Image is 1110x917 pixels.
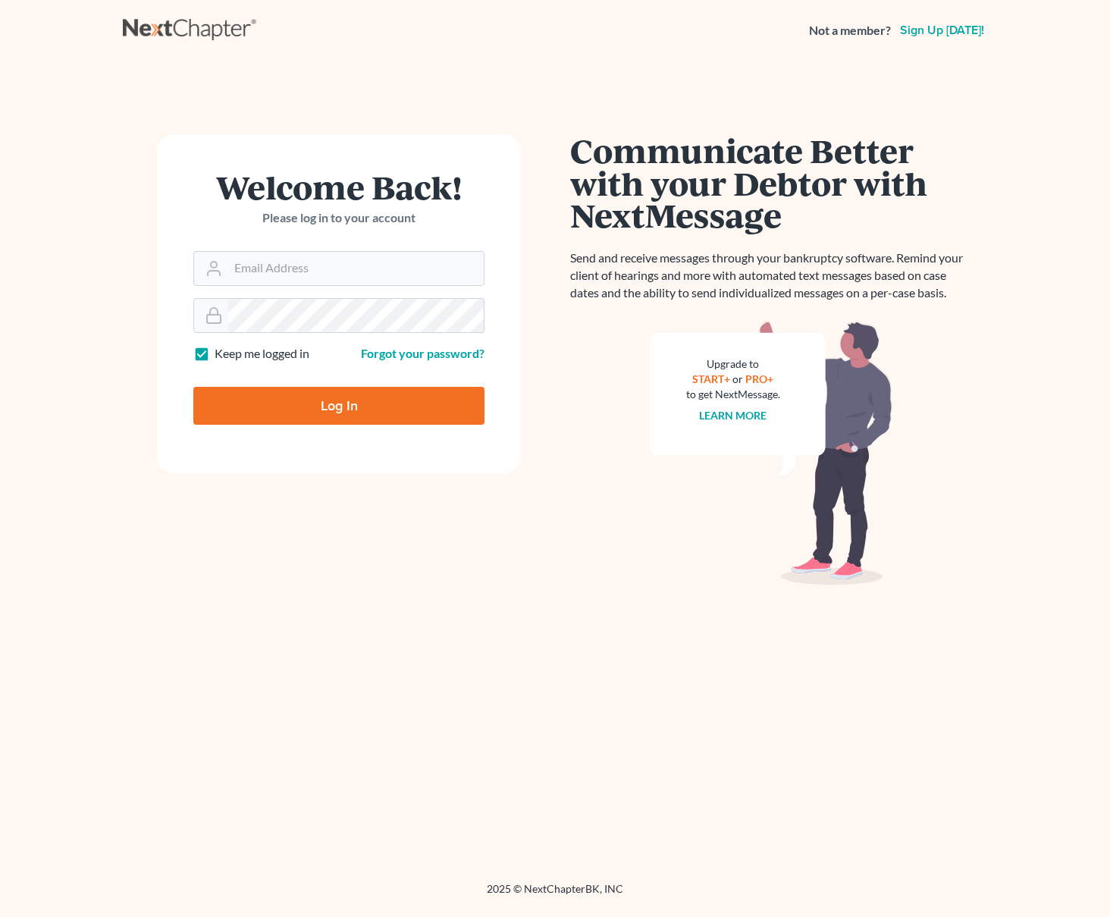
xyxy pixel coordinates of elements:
a: Sign up [DATE]! [897,24,987,36]
a: Learn more [700,409,767,422]
h1: Welcome Back! [193,171,484,203]
div: Upgrade to [686,356,780,372]
a: PRO+ [746,372,774,385]
p: Send and receive messages through your bankruptcy software. Remind your client of hearings and mo... [570,250,972,302]
a: Forgot your password? [361,346,484,360]
a: START+ [693,372,731,385]
strong: Not a member? [809,22,891,39]
img: nextmessage_bg-59042aed3d76b12b5cd301f8e5b87938c9018125f34e5fa2b7a6b67550977c72.svg [650,320,892,586]
div: to get NextMessage. [686,387,780,402]
label: Keep me logged in [215,345,309,363]
span: or [733,372,744,385]
p: Please log in to your account [193,209,484,227]
div: 2025 © NextChapterBK, INC [123,881,987,909]
input: Email Address [228,252,484,285]
h1: Communicate Better with your Debtor with NextMessage [570,134,972,231]
input: Log In [193,387,484,425]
